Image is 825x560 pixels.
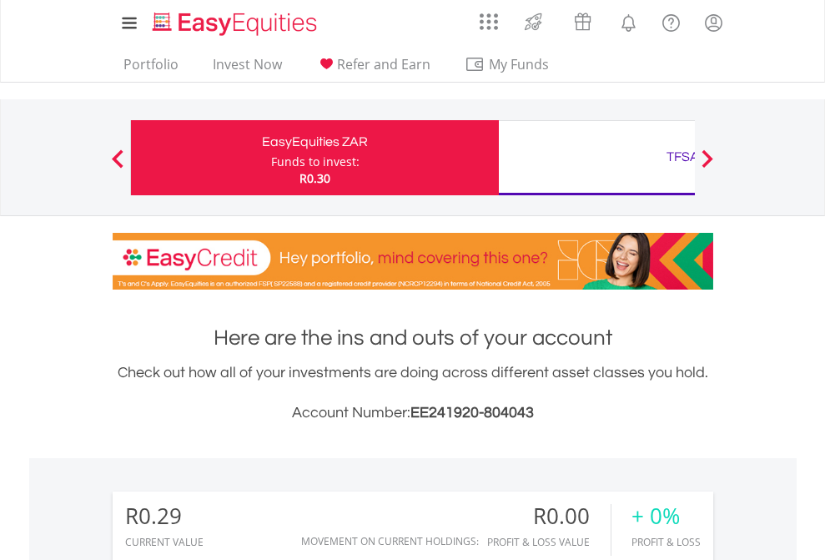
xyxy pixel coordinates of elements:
a: Notifications [607,4,650,38]
button: Previous [101,158,134,174]
img: EasyEquities_Logo.png [149,10,324,38]
button: Next [691,158,724,174]
a: Home page [146,4,324,38]
a: Refer and Earn [309,56,437,82]
a: FAQ's and Support [650,4,692,38]
h1: Here are the ins and outs of your account [113,323,713,353]
div: Check out how all of your investments are doing across different asset classes you hold. [113,361,713,425]
span: My Funds [465,53,574,75]
a: Portfolio [117,56,185,82]
img: thrive-v2.svg [520,8,547,35]
div: R0.29 [125,504,204,528]
div: + 0% [631,504,701,528]
div: R0.00 [487,504,611,528]
div: CURRENT VALUE [125,537,204,547]
h3: Account Number: [113,401,713,425]
a: My Profile [692,4,735,41]
div: Funds to invest: [271,154,360,170]
img: grid-menu-icon.svg [480,13,498,31]
img: vouchers-v2.svg [569,8,596,35]
img: EasyCredit Promotion Banner [113,233,713,290]
span: Refer and Earn [337,55,430,73]
div: Profit & Loss [631,537,701,547]
div: Profit & Loss Value [487,537,611,547]
span: EE241920-804043 [410,405,534,421]
span: R0.30 [299,170,330,186]
div: Movement on Current Holdings: [301,536,479,547]
a: Invest Now [206,56,289,82]
a: Vouchers [558,4,607,35]
div: EasyEquities ZAR [141,130,489,154]
a: AppsGrid [469,4,509,31]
